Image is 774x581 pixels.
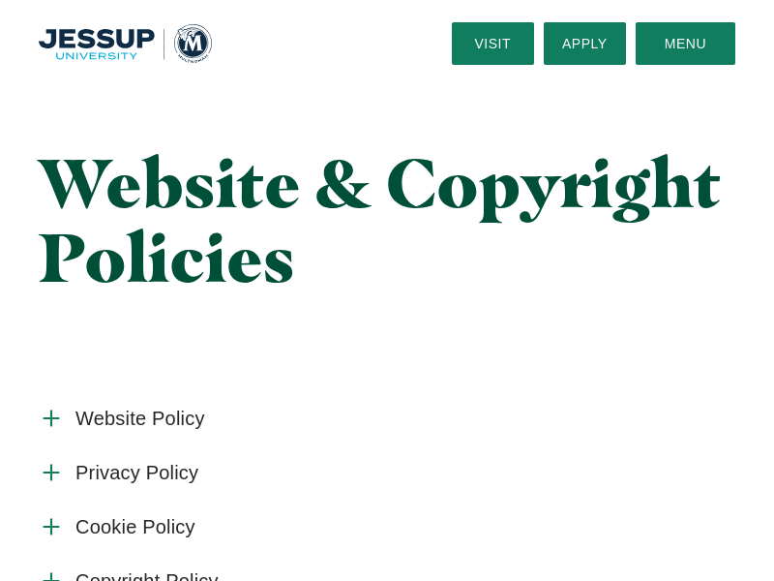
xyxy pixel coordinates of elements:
img: Multnomah University Logo [39,24,212,63]
a: Visit [452,22,534,65]
button: Menu [636,22,735,65]
span: Privacy Policy [75,461,198,485]
h1: Website & Copyright Policies [39,145,735,294]
span: Cookie Policy [75,515,195,539]
span: Website Policy [75,407,205,431]
a: Home [39,24,212,63]
a: Apply [544,22,626,65]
